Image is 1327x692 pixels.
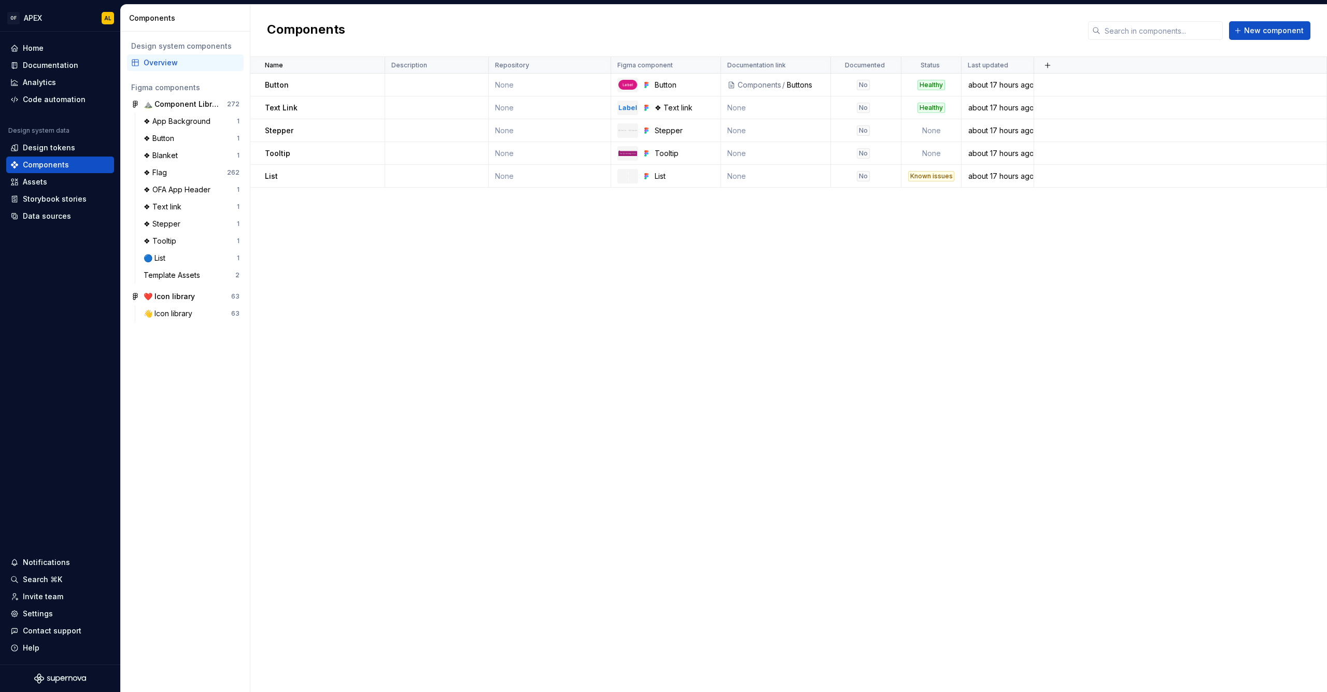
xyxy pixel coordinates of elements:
[139,199,244,215] a: ❖ Text link1
[627,170,629,182] img: List
[23,626,81,636] div: Contact support
[618,130,637,132] img: Stepper
[901,119,962,142] td: None
[129,13,246,23] div: Components
[1100,21,1223,40] input: Search in components...
[655,148,714,159] div: Tooltip
[655,125,714,136] div: Stepper
[6,74,114,91] a: Analytics
[144,253,170,263] div: 🔵 List
[6,139,114,156] a: Design tokens
[144,291,195,302] div: ❤️ Icon library
[1244,25,1304,36] span: New component
[781,80,787,90] div: /
[2,7,118,29] button: OFAPEXAL
[6,57,114,74] a: Documentation
[139,267,244,284] a: Template Assets2
[6,623,114,639] button: Contact support
[23,557,70,568] div: Notifications
[144,133,178,144] div: ❖ Button
[6,91,114,108] a: Code automation
[237,237,239,245] div: 1
[962,80,1033,90] div: about 17 hours ago
[489,142,611,165] td: None
[144,150,182,161] div: ❖ Blanket
[8,126,69,135] div: Design system data
[34,673,86,684] a: Supernova Logo
[23,591,63,602] div: Invite team
[901,142,962,165] td: None
[104,14,111,22] div: AL
[962,148,1033,159] div: about 17 hours ago
[23,643,39,653] div: Help
[237,254,239,262] div: 1
[23,160,69,170] div: Components
[139,181,244,198] a: ❖ OFA App Header1
[495,61,529,69] p: Repository
[237,117,239,125] div: 1
[144,202,186,212] div: ❖ Text link
[6,605,114,622] a: Settings
[857,80,870,90] div: No
[489,165,611,188] td: None
[144,58,239,68] div: Overview
[23,94,86,105] div: Code automation
[127,288,244,305] a: ❤️ Icon library63
[857,148,870,159] div: No
[962,171,1033,181] div: about 17 hours ago
[721,142,831,165] td: None
[139,164,244,181] a: ❖ Flag262
[738,80,781,90] div: Components
[237,151,239,160] div: 1
[6,554,114,571] button: Notifications
[7,12,20,24] div: OF
[139,216,244,232] a: ❖ Stepper1
[618,80,637,90] img: Button
[917,80,945,90] div: Healthy
[6,588,114,605] a: Invite team
[265,148,290,159] p: Tooltip
[231,309,239,318] div: 63
[235,271,239,279] div: 2
[265,80,289,90] p: Button
[24,13,42,23] div: APEX
[23,211,71,221] div: Data sources
[721,119,831,142] td: None
[6,640,114,656] button: Help
[144,308,196,319] div: 👋 Icon library
[23,574,62,585] div: Search ⌘K
[617,61,673,69] p: Figma component
[139,250,244,266] a: 🔵 List1
[144,219,185,229] div: ❖ Stepper
[655,171,714,181] div: List
[23,60,78,70] div: Documentation
[265,171,278,181] p: List
[787,80,824,90] div: Buttons
[265,61,283,69] p: Name
[23,43,44,53] div: Home
[489,96,611,119] td: None
[721,165,831,188] td: None
[131,41,239,51] div: Design system components
[144,116,215,126] div: ❖ App Background
[237,186,239,194] div: 1
[727,61,786,69] p: Documentation link
[962,103,1033,113] div: about 17 hours ago
[6,571,114,588] button: Search ⌘K
[267,21,345,40] h2: Components
[618,150,637,156] img: Tooltip
[6,157,114,173] a: Components
[23,194,87,204] div: Storybook stories
[231,292,239,301] div: 63
[857,125,870,136] div: No
[144,167,171,178] div: ❖ Flag
[968,61,1008,69] p: Last updated
[237,220,239,228] div: 1
[144,185,215,195] div: ❖ OFA App Header
[962,125,1033,136] div: about 17 hours ago
[23,143,75,153] div: Design tokens
[144,99,221,109] div: ⛰️ Component Library
[265,125,293,136] p: Stepper
[857,103,870,113] div: No
[237,134,239,143] div: 1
